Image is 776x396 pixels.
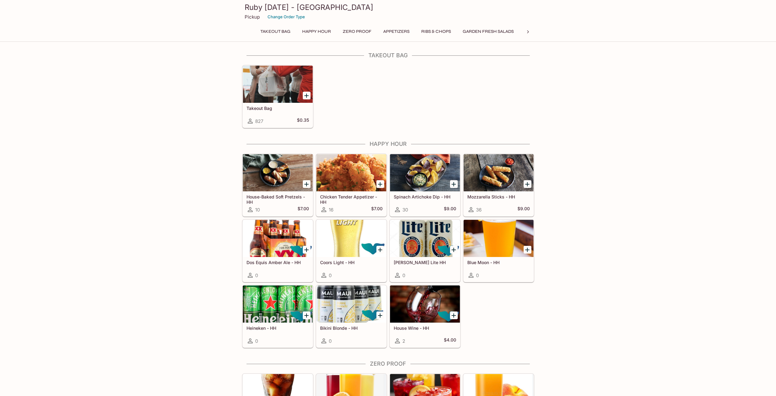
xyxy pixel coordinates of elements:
[242,360,534,367] h4: Zero Proof
[320,325,383,331] h5: Bikini Blonde - HH
[402,207,408,213] span: 30
[303,180,311,188] button: Add House-Baked Soft Pretzels - HH
[394,194,456,199] h5: Spinach Artichoke Dip - HH
[371,206,383,213] h5: $7.00
[464,154,534,191] div: Mozzarella Sticks - HH
[316,220,387,282] a: Coors Light - HH0
[255,338,258,344] span: 0
[303,246,311,254] button: Add Dos Equis Amber Ale - HH
[299,27,334,36] button: Happy Hour
[320,260,383,265] h5: Coors Light - HH
[390,285,460,323] div: House Wine - HH
[444,337,456,345] h5: $4.00
[243,66,313,103] div: Takeout Bag
[247,260,309,265] h5: Dos Equis Amber Ale - HH
[245,14,260,20] p: Pickup
[243,154,313,191] div: House-Baked Soft Pretzels - HH
[517,206,530,213] h5: $9.00
[255,207,260,213] span: 10
[297,117,309,125] h5: $0.35
[242,154,313,216] a: House-Baked Soft Pretzels - HH10$7.00
[247,325,309,331] h5: Heineken - HH
[402,338,405,344] span: 2
[316,285,387,348] a: Bikini Blonde - HH0
[376,180,384,188] button: Add Chicken Tender Appetizer - HH
[242,52,534,59] h4: Takeout Bag
[242,65,313,128] a: Takeout Bag827$0.35
[376,246,384,254] button: Add Coors Light - HH
[524,246,531,254] button: Add Blue Moon - HH
[303,311,311,319] button: Add Heineken - HH
[242,285,313,348] a: Heineken - HH0
[402,272,405,278] span: 0
[450,180,458,188] button: Add Spinach Artichoke Dip - HH
[467,194,530,199] h5: Mozzarella Sticks - HH
[450,246,458,254] button: Add Miller Lite HH
[257,27,294,36] button: Takeout Bag
[444,206,456,213] h5: $9.00
[265,12,308,22] button: Change Order Type
[320,194,383,204] h5: Chicken Tender Appetizer - HH
[450,311,458,319] button: Add House Wine - HH
[524,180,531,188] button: Add Mozzarella Sticks - HH
[255,272,258,278] span: 0
[459,27,517,36] button: Garden Fresh Salads
[390,154,460,191] div: Spinach Artichoke Dip - HH
[376,311,384,319] button: Add Bikini Blonde - HH
[247,106,309,111] h5: Takeout Bag
[394,325,456,331] h5: House Wine - HH
[255,118,263,124] span: 827
[476,272,479,278] span: 0
[243,220,313,257] div: Dos Equis Amber Ale - HH
[298,206,309,213] h5: $7.00
[303,92,311,99] button: Add Takeout Bag
[390,154,460,216] a: Spinach Artichoke Dip - HH30$9.00
[329,207,333,213] span: 16
[245,2,532,12] h3: Ruby [DATE] - [GEOGRAPHIC_DATA]
[242,220,313,282] a: Dos Equis Amber Ale - HH0
[390,220,460,257] div: Miller Lite HH
[243,285,313,323] div: Heineken - HH
[316,154,387,216] a: Chicken Tender Appetizer - HH16$7.00
[316,285,386,323] div: Bikini Blonde - HH
[316,220,386,257] div: Coors Light - HH
[390,285,460,348] a: House Wine - HH2$4.00
[242,141,534,147] h4: Happy Hour
[329,272,332,278] span: 0
[339,27,375,36] button: Zero Proof
[418,27,454,36] button: Ribs & Chops
[464,220,534,257] div: Blue Moon - HH
[247,194,309,204] h5: House-Baked Soft Pretzels - HH
[380,27,413,36] button: Appetizers
[476,207,482,213] span: 36
[390,220,460,282] a: [PERSON_NAME] Lite HH0
[463,154,534,216] a: Mozzarella Sticks - HH36$9.00
[316,154,386,191] div: Chicken Tender Appetizer - HH
[463,220,534,282] a: Blue Moon - HH0
[329,338,332,344] span: 0
[467,260,530,265] h5: Blue Moon - HH
[394,260,456,265] h5: [PERSON_NAME] Lite HH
